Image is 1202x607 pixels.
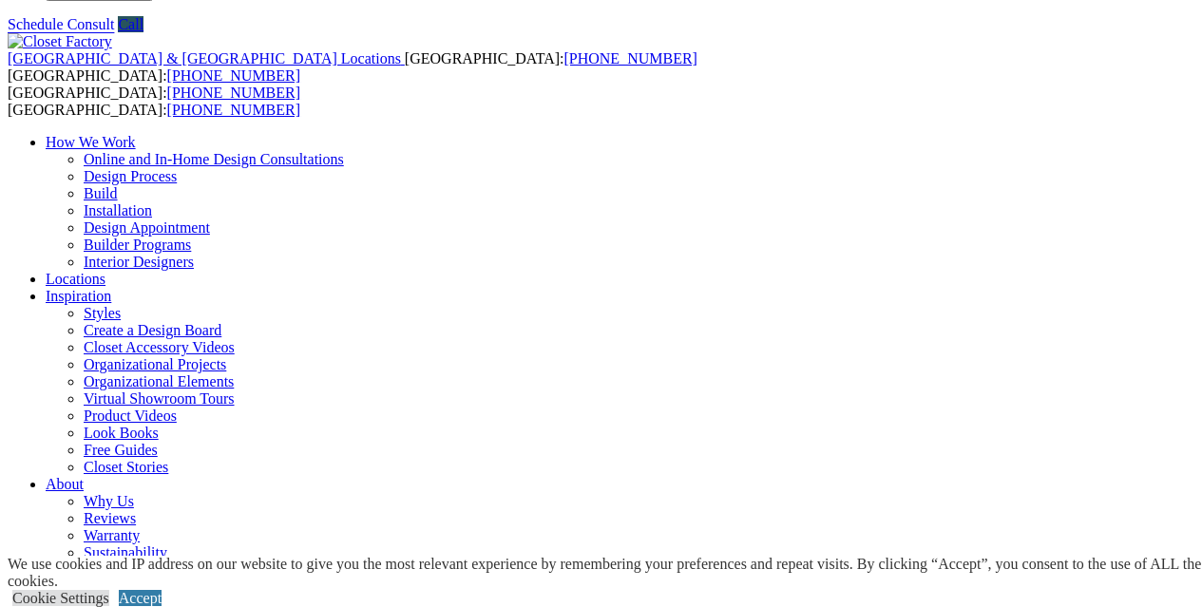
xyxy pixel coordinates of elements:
a: Why Us [84,493,134,509]
a: Design Appointment [84,219,210,236]
a: Styles [84,305,121,321]
div: We use cookies and IP address on our website to give you the most relevant experience by remember... [8,556,1202,590]
a: [PHONE_NUMBER] [167,102,300,118]
a: Builder Programs [84,237,191,253]
a: Cookie Settings [12,590,109,606]
a: Locations [46,271,105,287]
a: Schedule Consult [8,16,114,32]
a: Product Videos [84,408,177,424]
a: [PHONE_NUMBER] [167,85,300,101]
span: [GEOGRAPHIC_DATA]: [GEOGRAPHIC_DATA]: [8,85,300,118]
a: Accept [119,590,162,606]
span: [GEOGRAPHIC_DATA] & [GEOGRAPHIC_DATA] Locations [8,50,401,66]
a: Organizational Elements [84,373,234,389]
a: Warranty [84,527,140,543]
a: Design Process [84,168,177,184]
span: [GEOGRAPHIC_DATA]: [GEOGRAPHIC_DATA]: [8,50,697,84]
a: [PHONE_NUMBER] [563,50,696,66]
a: How We Work [46,134,136,150]
a: About [46,476,84,492]
a: Installation [84,202,152,218]
a: Online and In-Home Design Consultations [84,151,344,167]
a: Closet Stories [84,459,168,475]
a: Call [118,16,143,32]
a: Build [84,185,118,201]
a: Look Books [84,425,159,441]
a: [PHONE_NUMBER] [167,67,300,84]
a: Organizational Projects [84,356,226,372]
a: Virtual Showroom Tours [84,390,235,407]
a: Reviews [84,510,136,526]
a: Create a Design Board [84,322,221,338]
a: [GEOGRAPHIC_DATA] & [GEOGRAPHIC_DATA] Locations [8,50,405,66]
a: Closet Accessory Videos [84,339,235,355]
a: Free Guides [84,442,158,458]
img: Closet Factory [8,33,112,50]
a: Inspiration [46,288,111,304]
a: Sustainability [84,544,167,560]
a: Interior Designers [84,254,194,270]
